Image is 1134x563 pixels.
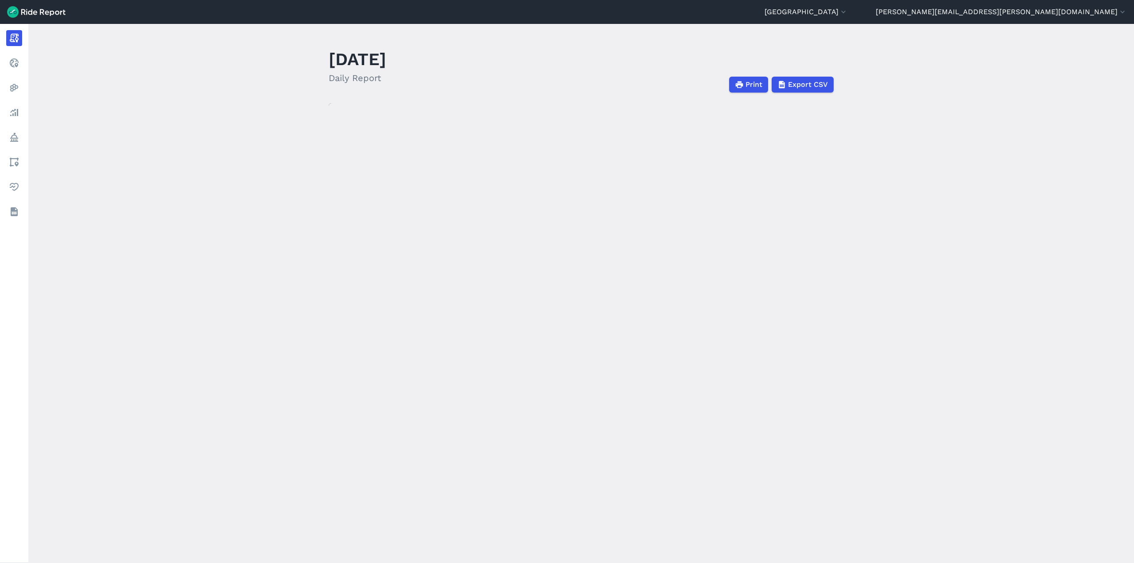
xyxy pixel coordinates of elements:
a: Realtime [6,55,22,71]
a: Heatmaps [6,80,22,96]
img: Ride Report [7,6,66,18]
a: Datasets [6,204,22,220]
a: Policy [6,129,22,145]
a: Areas [6,154,22,170]
a: Health [6,179,22,195]
a: Analyze [6,105,22,120]
h2: Daily Report [329,71,386,85]
button: Export CSV [772,77,834,93]
span: Export CSV [788,79,828,90]
button: [PERSON_NAME][EMAIL_ADDRESS][PERSON_NAME][DOMAIN_NAME] [876,7,1127,17]
a: Report [6,30,22,46]
button: Print [729,77,768,93]
button: [GEOGRAPHIC_DATA] [765,7,848,17]
h1: [DATE] [329,47,386,71]
span: Print [746,79,762,90]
